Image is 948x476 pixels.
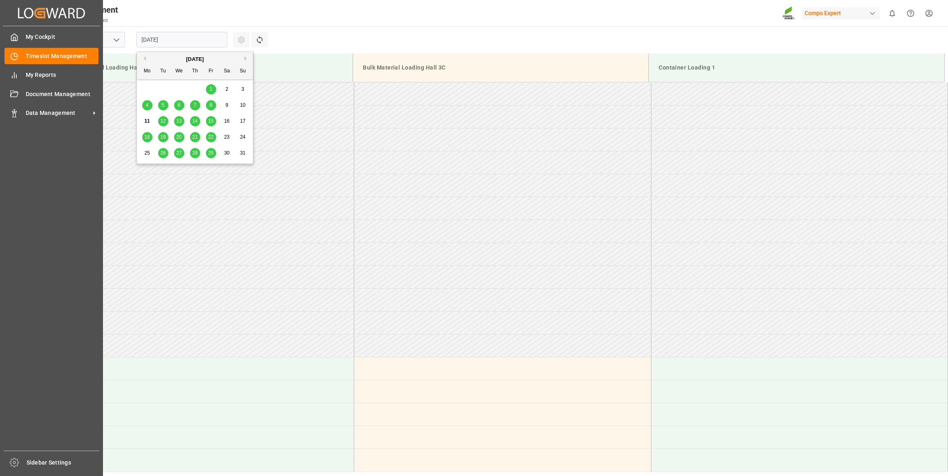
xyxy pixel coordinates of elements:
span: Timeslot Management [26,52,99,61]
div: Choose Saturday, August 23rd, 2025 [222,132,232,142]
button: Help Center [901,4,920,22]
span: 3 [241,86,244,92]
div: Sa [222,66,232,76]
span: Sidebar Settings [27,458,100,467]
div: We [174,66,184,76]
div: Container Loading 1 [655,60,938,75]
div: Choose Sunday, August 24th, 2025 [238,132,248,142]
span: 16 [224,118,229,124]
span: 13 [176,118,181,124]
div: Mo [142,66,152,76]
button: show 0 new notifications [883,4,901,22]
div: month 2025-08 [139,81,251,161]
div: Choose Wednesday, August 27th, 2025 [174,148,184,158]
div: Choose Saturday, August 30th, 2025 [222,148,232,158]
button: Compo Expert [801,5,883,21]
div: Su [238,66,248,76]
div: Choose Tuesday, August 5th, 2025 [158,100,168,110]
div: Choose Friday, August 15th, 2025 [206,116,216,126]
div: Choose Friday, August 8th, 2025 [206,100,216,110]
div: Choose Tuesday, August 26th, 2025 [158,148,168,158]
span: 7 [194,102,197,108]
span: 5 [162,102,165,108]
div: Bulk Material Loading Hall 3C [360,60,642,75]
div: Compo Expert [801,7,880,19]
span: 8 [210,102,212,108]
div: Choose Friday, August 29th, 2025 [206,148,216,158]
span: 18 [144,134,150,140]
div: Choose Thursday, August 14th, 2025 [190,116,200,126]
div: Choose Sunday, August 3rd, 2025 [238,84,248,94]
div: Choose Monday, August 11th, 2025 [142,116,152,126]
span: 23 [224,134,229,140]
div: Th [190,66,200,76]
span: 14 [192,118,197,124]
div: Choose Thursday, August 21st, 2025 [190,132,200,142]
span: 27 [176,150,181,156]
span: 25 [144,150,150,156]
span: 31 [240,150,245,156]
span: 2 [226,86,228,92]
span: My Cockpit [26,33,99,41]
span: 20 [176,134,181,140]
span: 30 [224,150,229,156]
span: 9 [226,102,228,108]
div: Choose Monday, August 25th, 2025 [142,148,152,158]
div: Choose Tuesday, August 12th, 2025 [158,116,168,126]
img: Screenshot%202023-09-29%20at%2010.02.21.png_1712312052.png [783,6,796,20]
button: Previous Month [141,56,146,61]
div: Choose Sunday, August 31st, 2025 [238,148,248,158]
div: Choose Thursday, August 7th, 2025 [190,100,200,110]
a: My Cockpit [4,29,98,45]
span: Document Management [26,90,99,99]
div: [DATE] [137,55,253,63]
div: Choose Saturday, August 2nd, 2025 [222,84,232,94]
a: Timeslot Management [4,48,98,64]
div: Choose Tuesday, August 19th, 2025 [158,132,168,142]
div: Choose Monday, August 18th, 2025 [142,132,152,142]
span: 1 [210,86,212,92]
div: Choose Monday, August 4th, 2025 [142,100,152,110]
button: Next Month [244,56,249,61]
span: Data Management [26,109,90,117]
div: Choose Wednesday, August 6th, 2025 [174,100,184,110]
div: Choose Saturday, August 9th, 2025 [222,100,232,110]
div: Fr [206,66,216,76]
span: 26 [160,150,165,156]
span: 10 [240,102,245,108]
button: open menu [110,34,122,46]
span: 19 [160,134,165,140]
div: Choose Wednesday, August 20th, 2025 [174,132,184,142]
div: Tu [158,66,168,76]
div: Choose Sunday, August 17th, 2025 [238,116,248,126]
div: Choose Friday, August 22nd, 2025 [206,132,216,142]
span: 24 [240,134,245,140]
div: Choose Wednesday, August 13th, 2025 [174,116,184,126]
span: 11 [144,118,150,124]
span: 12 [160,118,165,124]
span: 4 [146,102,149,108]
span: 28 [192,150,197,156]
span: 15 [208,118,213,124]
span: 22 [208,134,213,140]
input: DD.MM.YYYY [136,32,227,47]
div: Choose Thursday, August 28th, 2025 [190,148,200,158]
span: My Reports [26,71,99,79]
span: 6 [178,102,181,108]
span: 17 [240,118,245,124]
span: 29 [208,150,213,156]
span: 21 [192,134,197,140]
div: Choose Friday, August 1st, 2025 [206,84,216,94]
div: Choose Sunday, August 10th, 2025 [238,100,248,110]
div: Choose Saturday, August 16th, 2025 [222,116,232,126]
